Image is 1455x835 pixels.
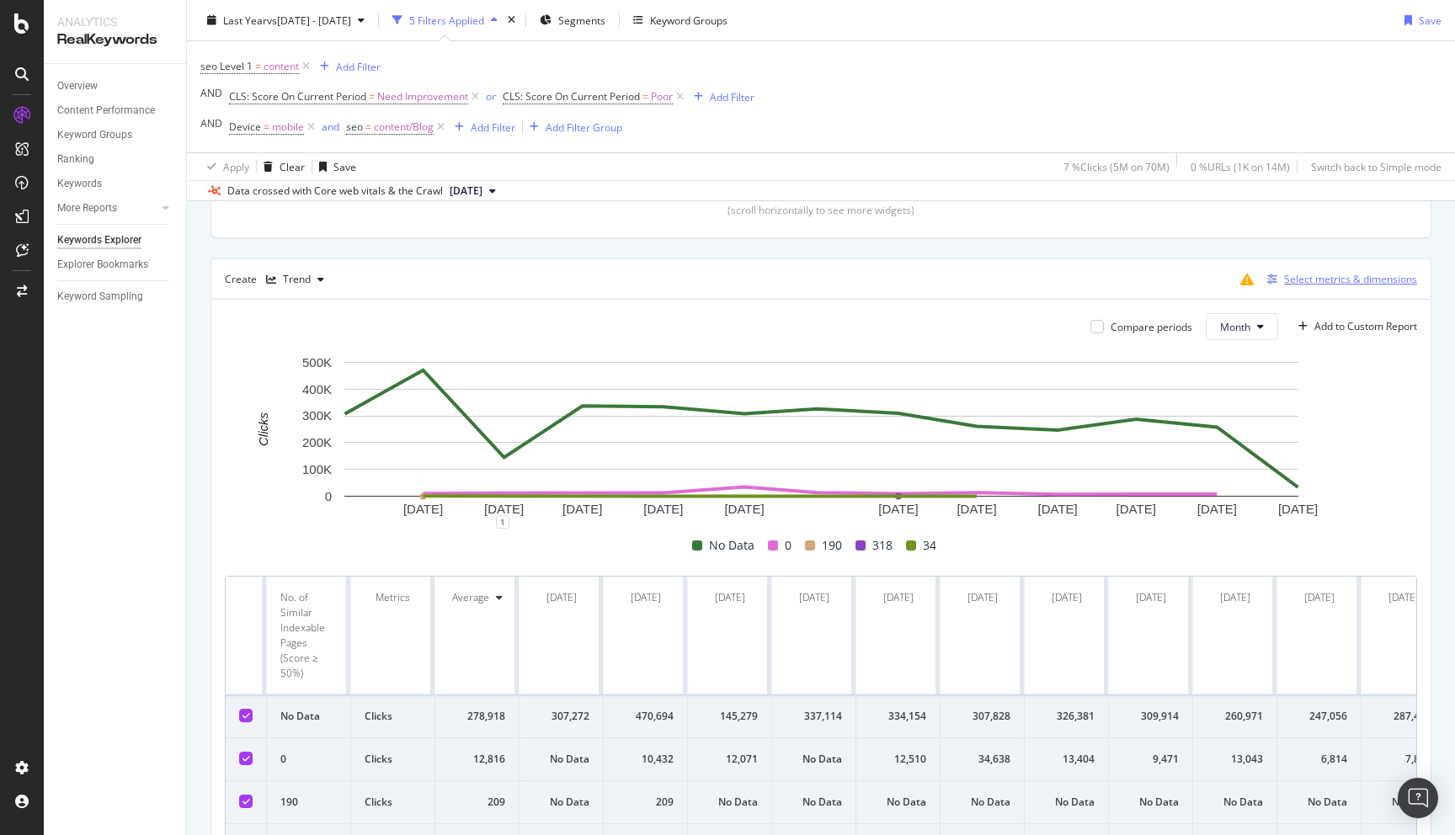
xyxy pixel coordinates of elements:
[786,795,842,810] div: No Data
[450,183,482,199] span: 2025 Aug. 4th
[200,86,222,100] div: AND
[471,120,515,134] div: Add Filter
[255,59,261,73] span: =
[229,120,261,134] span: Device
[1291,795,1347,810] div: No Data
[504,12,519,29] div: times
[272,115,304,139] span: mobile
[200,153,249,180] button: Apply
[1291,752,1347,767] div: 6,814
[200,7,371,34] button: Last Yearvs[DATE] - [DATE]
[1052,590,1082,605] div: [DATE]
[302,355,332,370] text: 500K
[872,535,893,556] span: 318
[452,590,489,605] div: Average
[558,13,605,27] span: Segments
[232,203,1410,217] div: (scroll horizontally to see more widgets)
[1038,709,1095,724] div: 326,381
[267,738,351,781] td: 0
[264,55,299,78] span: content
[57,256,174,274] a: Explorer Bookmarks
[223,159,249,173] div: Apply
[1197,503,1237,517] text: [DATE]
[1122,752,1179,767] div: 9,471
[283,274,311,285] div: Trend
[523,117,622,137] button: Add Filter Group
[313,56,381,77] button: Add Filter
[715,590,745,605] div: [DATE]
[503,89,640,104] span: CLS: Score On Current Period
[259,266,331,293] button: Trend
[409,13,484,27] div: 5 Filters Applied
[57,288,143,306] div: Keyword Sampling
[225,354,1417,522] svg: A chart.
[954,795,1010,810] div: No Data
[280,590,337,681] div: No. of Similar Indexable Pages (Score ≥ 50%)
[57,102,155,120] div: Content Performance
[57,175,102,193] div: Keywords
[225,266,331,293] div: Create
[302,435,332,449] text: 200K
[57,231,174,249] a: Keywords Explorer
[1207,709,1263,724] div: 260,971
[312,153,356,180] button: Save
[57,231,141,249] div: Keywords Explorer
[687,87,754,107] button: Add Filter
[1388,590,1419,605] div: [DATE]
[365,590,421,605] div: Metrics
[1207,752,1263,767] div: 13,043
[562,503,602,517] text: [DATE]
[786,752,842,767] div: No Data
[1220,590,1250,605] div: [DATE]
[256,412,270,446] text: Clicks
[57,199,157,217] a: More Reports
[1304,153,1442,180] button: Switch back to Simple mode
[365,120,371,134] span: =
[701,795,758,810] div: No Data
[1291,709,1347,724] div: 247,056
[57,126,132,144] div: Keyword Groups
[709,535,754,556] span: No Data
[448,117,515,137] button: Add Filter
[957,503,996,517] text: [DATE]
[227,183,443,199] div: Data crossed with Core web vitals & the Crawl
[1375,709,1431,724] div: 287,450
[1375,795,1431,810] div: No Data
[267,781,351,824] td: 190
[449,795,505,810] div: 209
[724,503,764,517] text: [DATE]
[1038,795,1095,810] div: No Data
[322,120,339,134] div: and
[1038,503,1078,517] text: [DATE]
[799,590,829,605] div: [DATE]
[1304,590,1335,605] div: [DATE]
[1207,795,1263,810] div: No Data
[449,709,505,724] div: 278,918
[57,175,174,193] a: Keywords
[374,115,434,139] span: content/Blog
[386,7,504,34] button: 5 Filters Applied
[701,752,758,767] div: 12,071
[302,409,332,423] text: 300K
[870,709,926,724] div: 334,154
[57,151,174,168] a: Ranking
[1063,159,1170,173] div: 7 % Clicks ( 5M on 70M )
[701,709,758,724] div: 145,279
[351,781,435,824] td: Clicks
[280,159,305,173] div: Clear
[484,503,524,517] text: [DATE]
[533,752,589,767] div: No Data
[546,120,622,134] div: Add Filter Group
[1220,320,1250,334] span: Month
[264,120,269,134] span: =
[533,709,589,724] div: 307,272
[200,116,222,130] div: AND
[496,515,509,529] div: 1
[786,709,842,724] div: 337,114
[449,752,505,767] div: 12,816
[954,752,1010,767] div: 34,638
[57,199,117,217] div: More Reports
[870,795,926,810] div: No Data
[325,489,332,503] text: 0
